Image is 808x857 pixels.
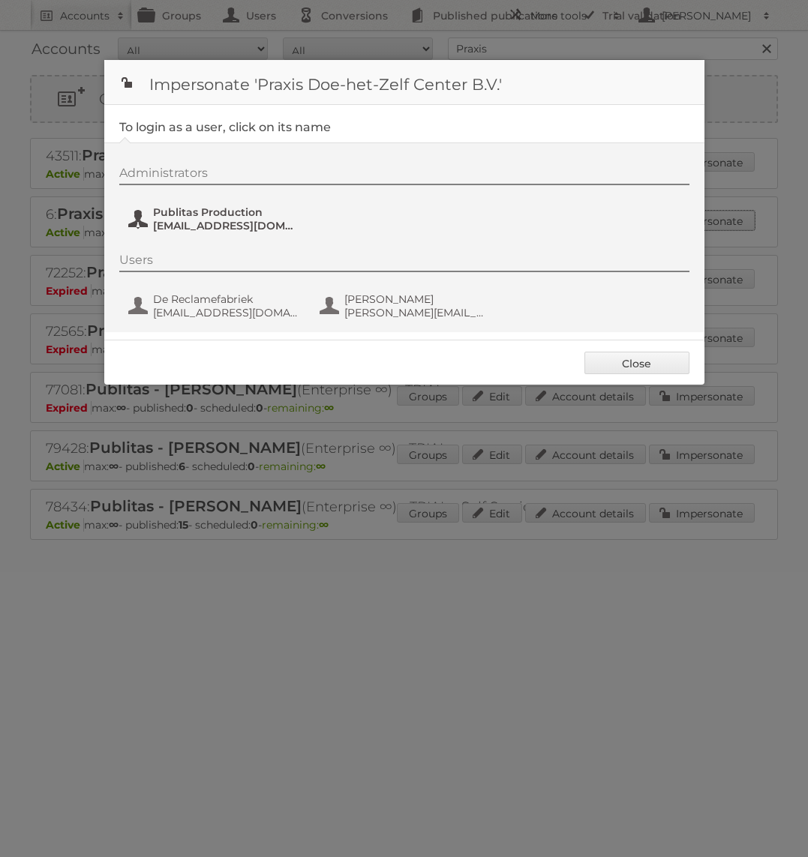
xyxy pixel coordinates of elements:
div: Users [119,253,689,272]
span: [EMAIL_ADDRESS][DOMAIN_NAME] [153,219,299,232]
h1: Impersonate 'Praxis Doe-het-Zelf Center B.V.' [104,60,704,105]
a: Close [584,352,689,374]
legend: To login as a user, click on its name [119,120,331,134]
span: Publitas Production [153,205,299,219]
span: De Reclamefabriek [153,292,299,306]
div: Administrators [119,166,689,185]
span: [PERSON_NAME][EMAIL_ADDRESS][DOMAIN_NAME] [344,306,490,319]
button: [PERSON_NAME] [PERSON_NAME][EMAIL_ADDRESS][DOMAIN_NAME] [318,291,494,321]
span: [EMAIL_ADDRESS][DOMAIN_NAME] [153,306,299,319]
button: De Reclamefabriek [EMAIL_ADDRESS][DOMAIN_NAME] [127,291,303,321]
button: Publitas Production [EMAIL_ADDRESS][DOMAIN_NAME] [127,204,303,234]
span: [PERSON_NAME] [344,292,490,306]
